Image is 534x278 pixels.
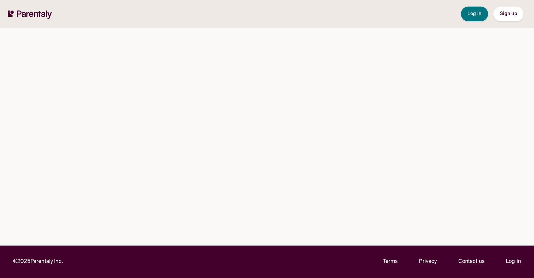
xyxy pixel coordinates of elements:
[493,7,524,21] button: Sign up
[500,11,517,16] span: Sign up
[461,7,488,21] button: Log in
[383,257,398,266] a: Terms
[419,257,437,266] a: Privacy
[467,11,482,16] span: Log in
[13,257,63,266] p: © 2025 Parentaly Inc.
[458,257,485,266] p: Contact us
[506,257,521,266] a: Log in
